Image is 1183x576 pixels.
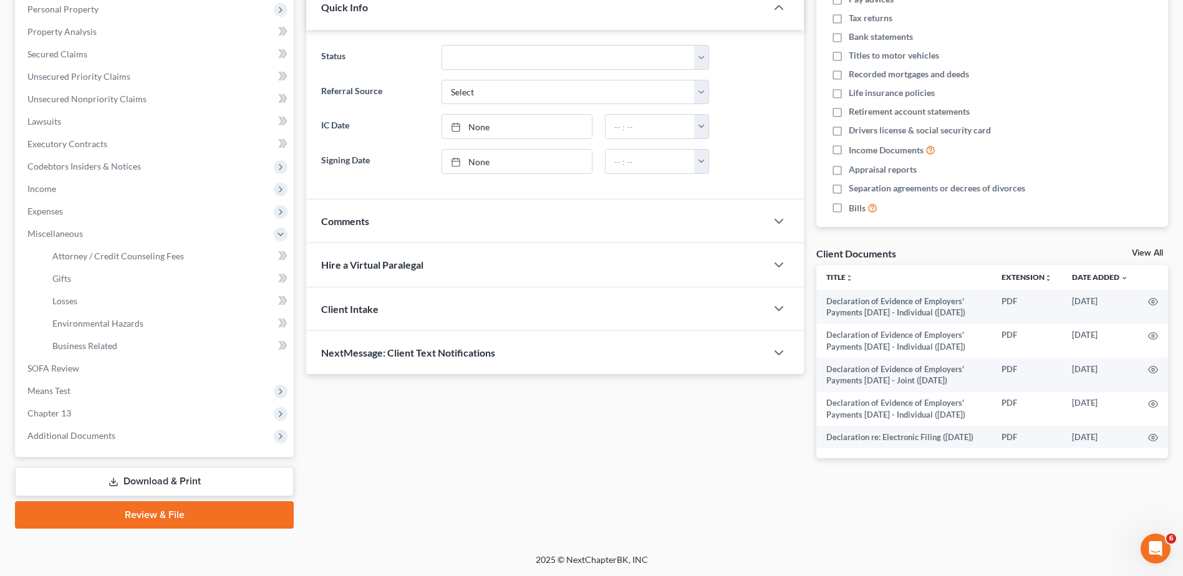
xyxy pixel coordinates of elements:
[816,392,992,426] td: Declaration of Evidence of Employers' Payments [DATE] - Individual ([DATE])
[27,138,107,149] span: Executory Contracts
[315,114,435,139] label: IC Date
[321,303,379,315] span: Client Intake
[321,259,423,271] span: Hire a Virtual Paralegal
[52,273,71,284] span: Gifts
[992,290,1062,324] td: PDF
[17,88,294,110] a: Unsecured Nonpriority Claims
[27,430,115,441] span: Additional Documents
[1062,426,1138,448] td: [DATE]
[992,324,1062,358] td: PDF
[1062,392,1138,426] td: [DATE]
[1045,274,1052,282] i: unfold_more
[15,467,294,496] a: Download & Print
[846,274,853,282] i: unfold_more
[321,1,368,13] span: Quick Info
[442,150,592,173] a: None
[315,80,435,105] label: Referral Source
[849,31,913,43] span: Bank statements
[849,49,939,62] span: Titles to motor vehicles
[42,335,294,357] a: Business Related
[42,290,294,312] a: Losses
[27,49,87,59] span: Secured Claims
[27,71,130,82] span: Unsecured Priority Claims
[849,202,866,214] span: Bills
[52,340,117,351] span: Business Related
[849,87,935,99] span: Life insurance policies
[1141,534,1171,564] iframe: Intercom live chat
[442,115,592,138] a: None
[816,247,896,260] div: Client Documents
[849,182,1025,194] span: Separation agreements or decrees of divorces
[321,215,369,227] span: Comments
[17,43,294,65] a: Secured Claims
[27,116,61,127] span: Lawsuits
[27,94,147,104] span: Unsecured Nonpriority Claims
[27,26,97,37] span: Property Analysis
[849,12,892,24] span: Tax returns
[1062,358,1138,392] td: [DATE]
[27,4,99,14] span: Personal Property
[52,295,77,306] span: Losses
[826,272,853,282] a: Titleunfold_more
[992,358,1062,392] td: PDF
[816,324,992,358] td: Declaration of Evidence of Employers' Payments [DATE] - Individual ([DATE])
[42,312,294,335] a: Environmental Hazards
[1072,272,1128,282] a: Date Added expand_more
[27,161,141,171] span: Codebtors Insiders & Notices
[1166,534,1176,544] span: 6
[606,150,695,173] input: -- : --
[1132,249,1163,257] a: View All
[1062,290,1138,324] td: [DATE]
[1002,272,1052,282] a: Extensionunfold_more
[315,45,435,70] label: Status
[1121,274,1128,282] i: expand_more
[849,144,924,156] span: Income Documents
[236,554,947,576] div: 2025 © NextChapterBK, INC
[27,206,63,216] span: Expenses
[15,501,294,529] a: Review & File
[17,21,294,43] a: Property Analysis
[992,392,1062,426] td: PDF
[849,163,917,176] span: Appraisal reports
[321,347,495,358] span: NextMessage: Client Text Notifications
[992,426,1062,448] td: PDF
[849,105,970,118] span: Retirement account statements
[816,358,992,392] td: Declaration of Evidence of Employers' Payments [DATE] - Joint ([DATE])
[315,149,435,174] label: Signing Date
[17,110,294,133] a: Lawsuits
[816,290,992,324] td: Declaration of Evidence of Employers' Payments [DATE] - Individual ([DATE])
[849,68,969,80] span: Recorded mortgages and deeds
[27,408,71,418] span: Chapter 13
[42,267,294,290] a: Gifts
[1062,324,1138,358] td: [DATE]
[52,251,184,261] span: Attorney / Credit Counseling Fees
[27,363,79,373] span: SOFA Review
[27,183,56,194] span: Income
[27,385,70,396] span: Means Test
[52,318,143,329] span: Environmental Hazards
[17,133,294,155] a: Executory Contracts
[27,228,83,239] span: Miscellaneous
[606,115,695,138] input: -- : --
[816,426,992,448] td: Declaration re: Electronic Filing ([DATE])
[42,245,294,267] a: Attorney / Credit Counseling Fees
[17,65,294,88] a: Unsecured Priority Claims
[17,357,294,380] a: SOFA Review
[849,124,991,137] span: Drivers license & social security card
